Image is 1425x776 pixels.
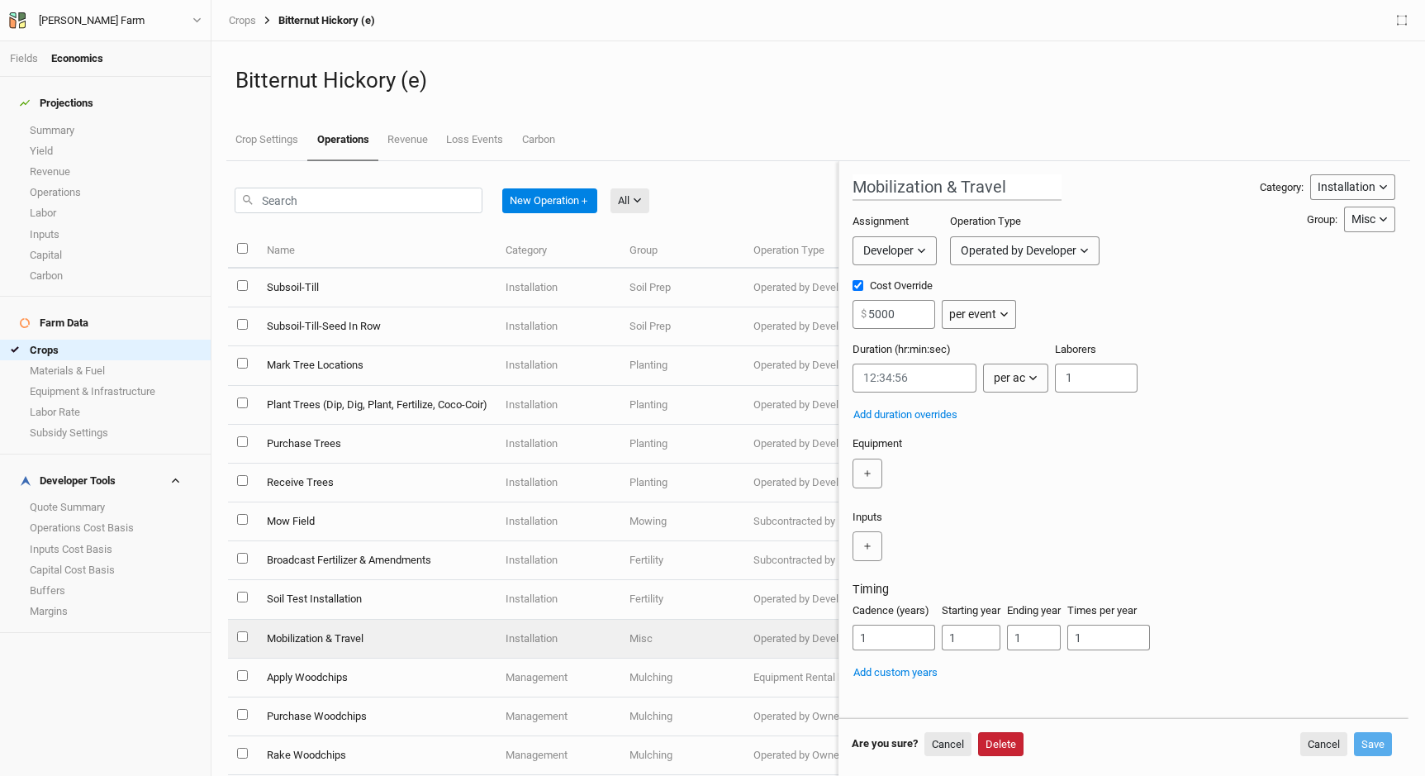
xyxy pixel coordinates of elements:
[1351,211,1375,228] div: Misc
[744,425,894,464] td: Operated by Developer
[237,398,248,408] input: select this item
[853,583,1395,597] h3: Timing
[257,307,496,346] td: Subsoil-Till-Seed In Row
[226,120,307,159] a: Crop Settings
[744,541,894,580] td: Subcontracted by Developer
[1318,179,1375,196] div: Installation
[10,52,38,64] a: Fields
[853,459,882,488] button: ＋
[496,659,620,697] td: Management
[853,280,863,291] input: Cost Override
[51,51,103,66] div: Economics
[620,386,744,425] td: Planting
[744,233,894,269] th: Operation Type
[853,342,951,357] label: Duration (hr:min:sec)
[257,386,496,425] td: Plant Trees (Dip, Dig, Plant, Fertilize, Coco-Coir)
[610,188,649,213] button: All
[237,631,248,642] input: select this item
[496,464,620,502] td: Installation
[496,697,620,736] td: Management
[8,12,202,30] button: [PERSON_NAME] Farm
[496,307,620,346] td: Installation
[853,279,1016,293] label: Cost Override
[237,553,248,564] input: select this item
[237,436,248,447] input: select this item
[496,346,620,385] td: Installation
[853,625,935,650] input: Cadence
[1067,603,1137,618] label: Times per year
[744,736,894,775] td: Operated by Owner
[1260,180,1304,195] div: Category:
[853,174,1062,201] input: Operation name
[496,736,620,775] td: Management
[744,386,894,425] td: Operated by Developer
[257,502,496,541] td: Mow Field
[620,425,744,464] td: Planting
[257,580,496,619] td: Soil Test Installation
[853,436,902,451] label: Equipment
[257,541,496,580] td: Broadcast Fertilizer & Amendments
[237,243,248,254] input: select all items
[257,736,496,775] td: Rake Woodchips
[950,214,1021,229] label: Operation Type
[744,307,894,346] td: Operated by Developer
[618,193,629,209] div: All
[942,603,1000,618] label: Starting year
[620,580,744,619] td: Fertility
[744,659,894,697] td: Equipment Rental by Owner
[744,502,894,541] td: Subcontracted by Developer
[502,188,597,213] button: New Operation＋
[853,214,909,229] label: Assignment
[853,510,882,525] label: Inputs
[256,14,375,27] div: Bitternut Hickory (e)
[378,120,437,159] a: Revenue
[620,697,744,736] td: Mulching
[496,580,620,619] td: Installation
[744,269,894,307] td: Operated by Developer
[39,12,145,29] div: [PERSON_NAME] Farm
[744,620,894,659] td: Operated by Developer
[942,300,1016,329] button: per event
[496,386,620,425] td: Installation
[961,242,1076,259] div: Operated by Developer
[257,269,496,307] td: Subsoil-Till
[496,233,620,269] th: Category
[744,697,894,736] td: Operated by Owner
[1067,625,1150,650] input: Times
[257,464,496,502] td: Receive Trees
[942,625,1000,650] input: Start
[744,464,894,502] td: Operated by Developer
[620,233,744,269] th: Group
[1055,342,1096,357] label: Laborers
[620,736,744,775] td: Mulching
[257,659,496,697] td: Apply Woodchips
[620,620,744,659] td: Misc
[853,364,976,393] input: 12:34:56
[235,188,482,213] input: Search
[853,531,882,561] button: ＋
[39,12,145,29] div: Hopple Farm
[437,120,512,159] a: Loss Events
[257,697,496,736] td: Purchase Woodchips
[1007,625,1061,650] input: End
[1310,174,1395,200] button: Installation
[20,474,116,488] div: Developer Tools
[620,307,744,346] td: Soil Prep
[513,120,564,159] a: Carbon
[20,317,88,330] div: Farm Data
[744,346,894,385] td: Operated by Developer
[307,120,378,161] a: Operations
[949,306,996,323] div: per event
[20,97,93,110] div: Projections
[235,68,1401,93] h1: Bitternut Hickory (e)
[229,14,256,27] a: Crops
[1307,212,1337,227] div: Group:
[237,670,248,681] input: select this item
[496,269,620,307] td: Installation
[237,748,248,759] input: select this item
[863,242,914,259] div: Developer
[861,307,867,321] label: $
[257,620,496,659] td: Mobilization & Travel
[620,464,744,502] td: Planting
[853,236,937,265] button: Developer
